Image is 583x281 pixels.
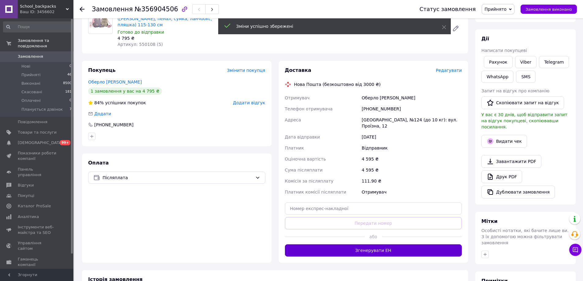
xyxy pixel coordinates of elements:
span: У вас є 30 днів, щоб відправити запит на відгук покупцеві, скопіювавши посилання. [481,112,567,129]
span: Покупці [18,193,34,198]
span: Управління сайтом [18,240,57,251]
span: Замовлення виконано [525,7,572,12]
span: Планується дзвінок [21,107,63,112]
span: Виконані [21,81,40,86]
button: Чат з покупцем [569,244,581,256]
div: 4 595 ₴ [361,153,463,165]
span: Оплата [88,160,109,166]
span: Редагувати [436,68,462,73]
span: Дії [481,36,489,42]
span: Телефон отримувача [285,106,333,111]
span: Післяплата [103,174,253,181]
span: Готово до відправки [118,30,164,35]
div: Зміни успішно збережені [236,23,427,29]
span: Панель управління [18,167,57,178]
span: Аналітика [18,214,39,220]
span: Отримувач [285,95,310,100]
a: Оберло [PERSON_NAME] [88,79,142,84]
span: 99+ [60,140,70,145]
span: Написати покупцеві [481,48,527,53]
div: Оберло [PERSON_NAME] [361,92,463,103]
span: Замовлення та повідомлення [18,38,73,49]
button: Видати чек [481,135,527,148]
a: WhatsApp [481,71,514,83]
span: Замовлення [92,6,133,13]
span: Прийняті [21,72,40,78]
span: Товари та послуги [18,130,57,135]
span: 7 [69,107,72,112]
span: Каталог ProSale [18,203,51,209]
span: Запит на відгук про компанію [481,88,549,93]
span: Гаманець компанії [18,257,57,268]
span: 84% [94,100,104,105]
span: Доставка [285,67,312,73]
span: 0 [69,64,72,69]
button: Рахунок [484,56,513,68]
div: [PHONE_NUMBER] [94,122,134,128]
a: Шкільний набір YES H-100 Pusheen Fatty ([PERSON_NAME], пенал, сумка, ланчбокс, пляшка) 115-130 см [118,10,212,27]
div: [PHONE_NUMBER] [361,103,463,114]
span: Платник [285,146,304,150]
span: Платник комісії післяплати [285,190,346,194]
div: 111.90 ₴ [361,176,463,187]
span: Оціночна вартість [285,157,326,161]
span: Особисті нотатки, які бачите лише ви. З їх допомогою можна фільтрувати замовлення [481,228,569,245]
span: або [364,234,382,240]
a: Редагувати [450,22,462,35]
div: 4 795 ₴ [118,35,229,41]
div: Повернутися назад [80,6,84,12]
span: Додати [94,111,111,116]
span: Повідомлення [18,119,47,125]
button: Скопіювати запит на відгук [481,96,564,109]
img: Шкільний набір YES H-100 Pusheen Fatty (рюкзак, пенал, сумка, ланчбокс, пляшка) 115-130 см [88,14,112,29]
span: Змінити покупця [227,68,265,73]
span: Додати відгук [233,100,265,105]
span: 181 [65,89,72,95]
span: Відгуки [18,183,34,188]
div: [DATE] [361,131,463,142]
span: Оплачені [21,98,41,103]
button: SMS [516,71,536,83]
a: Завантажити PDF [481,155,541,168]
button: Замовлення виконано [521,5,577,14]
span: Сума післяплати [285,168,323,172]
span: №356904506 [135,6,178,13]
input: Номер експрес-накладної [285,202,462,215]
span: Дата відправки [285,135,320,139]
div: Ваш ID: 3456602 [20,9,73,15]
span: Покупець [88,67,116,73]
button: Згенерувати ЕН [285,244,462,257]
span: Показники роботи компанії [18,150,57,161]
span: 0 [69,98,72,103]
div: Нова Пошта (безкоштовно від 3000 ₴) [293,81,382,87]
span: Нові [21,64,30,69]
span: Адреса [285,117,301,122]
div: [GEOGRAPHIC_DATA], №124 (до 10 кг): вул. Проїзна, 12 [361,114,463,131]
span: 46 [67,72,72,78]
div: Відправник [361,142,463,153]
a: Viber [515,56,536,68]
span: [DEMOGRAPHIC_DATA] [18,140,63,146]
div: Статус замовлення [420,6,476,12]
input: Пошук [3,21,72,32]
span: 8500 [63,81,72,86]
span: Інструменти веб-майстра та SEO [18,224,57,235]
div: Отримувач [361,187,463,198]
span: School_backpacks [20,4,66,9]
span: Прийнято [484,7,506,12]
span: Артикул: 550108 (5) [118,42,163,47]
span: Скасовані [21,89,42,95]
a: Друк PDF [481,170,522,183]
div: 4 595 ₴ [361,165,463,176]
a: Telegram [539,56,569,68]
button: Дублювати замовлення [481,186,555,198]
div: 1 замовлення у вас на 4 795 ₴ [88,87,162,95]
div: успішних покупок [88,100,146,106]
span: Мітки [481,218,498,224]
span: Комісія за післяплату [285,179,334,183]
span: Замовлення [18,54,43,59]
